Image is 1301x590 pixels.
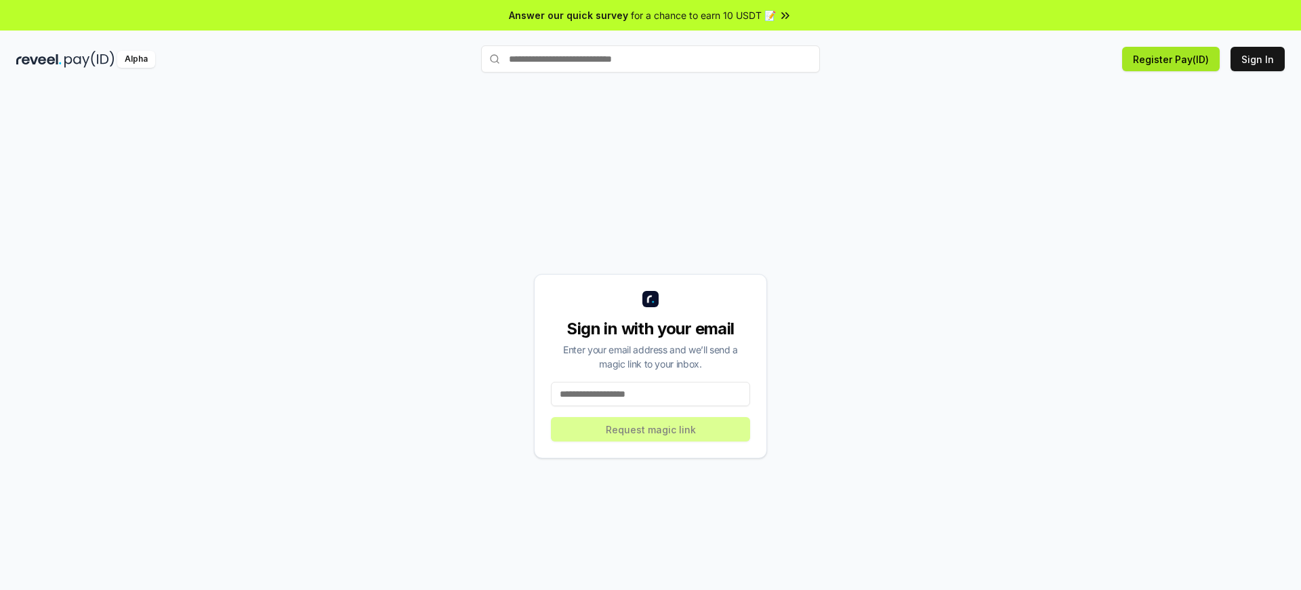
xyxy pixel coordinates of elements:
span: for a chance to earn 10 USDT 📝 [631,8,776,22]
span: Answer our quick survey [509,8,628,22]
div: Alpha [117,51,155,68]
div: Sign in with your email [551,318,750,340]
div: Enter your email address and we’ll send a magic link to your inbox. [551,342,750,371]
button: Register Pay(ID) [1122,47,1220,71]
img: reveel_dark [16,51,62,68]
img: logo_small [642,291,659,307]
button: Sign In [1231,47,1285,71]
img: pay_id [64,51,115,68]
